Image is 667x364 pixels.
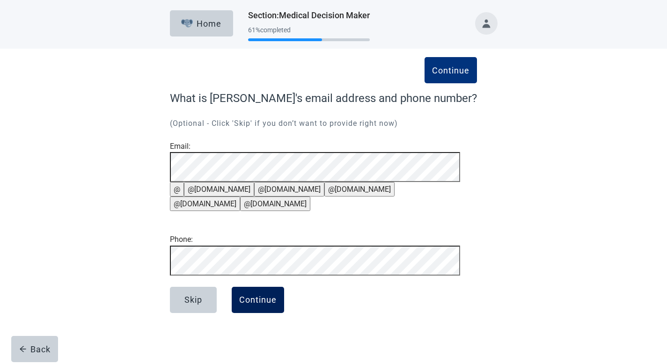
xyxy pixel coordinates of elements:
[432,66,469,75] div: Continue
[184,182,254,197] button: Add @gmail.com to email address
[170,142,191,151] label: Email:
[248,26,370,34] div: 61 % completed
[181,19,221,28] div: Home
[19,344,51,354] div: Back
[324,182,395,197] button: Add @yahoo.com to email address
[181,19,193,28] img: Elephant
[170,235,193,244] label: Phone:
[248,9,370,22] h1: Section : Medical Decision Maker
[170,197,240,211] button: Add @hotmail.com to email address
[19,345,27,353] span: arrow-left
[254,182,324,197] button: Add @outlook.com to email address
[170,10,233,36] button: ElephantHome
[232,287,284,313] button: Continue
[170,118,477,129] p: (Optional - Click 'Skip' if you don’t want to provide right now)
[184,295,202,305] div: Skip
[11,336,58,362] button: arrow-leftBack
[475,12,498,35] button: Toggle account menu
[239,295,277,305] div: Continue
[425,57,477,83] button: Continue
[170,287,217,313] button: Skip
[248,22,370,45] div: Progress section
[170,90,477,107] label: What is [PERSON_NAME]'s email address and phone number?
[240,197,310,211] button: Add @sbcglobal.net to email address
[170,182,184,197] button: Add @ to email address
